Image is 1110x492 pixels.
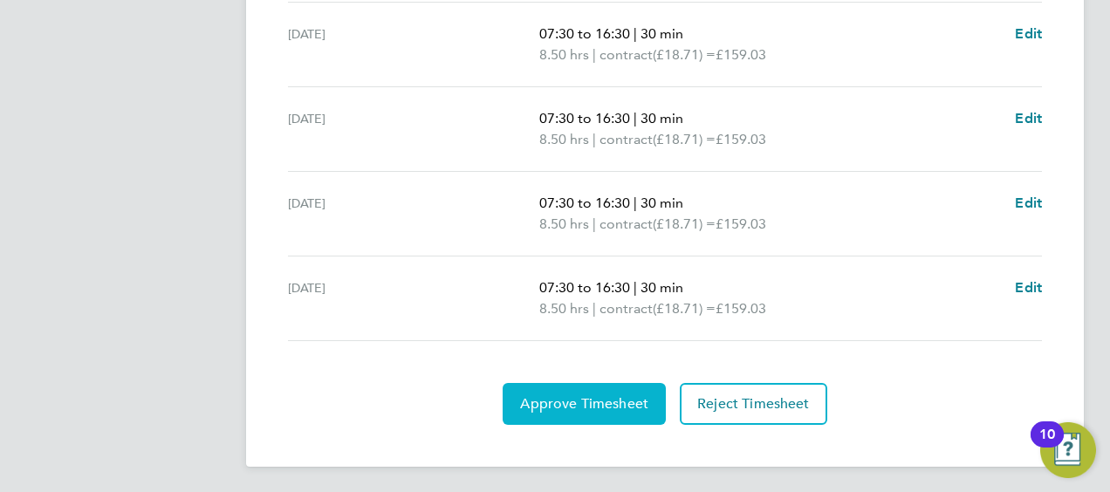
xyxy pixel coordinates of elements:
[539,46,589,63] span: 8.50 hrs
[503,383,666,425] button: Approve Timesheet
[539,25,630,42] span: 07:30 to 16:30
[716,300,766,317] span: £159.03
[539,279,630,296] span: 07:30 to 16:30
[288,108,539,150] div: [DATE]
[593,300,596,317] span: |
[600,214,653,235] span: contract
[600,129,653,150] span: contract
[1015,277,1042,298] a: Edit
[1015,108,1042,129] a: Edit
[1015,25,1042,42] span: Edit
[716,215,766,232] span: £159.03
[1040,422,1096,478] button: Open Resource Center, 10 new notifications
[716,46,766,63] span: £159.03
[539,195,630,211] span: 07:30 to 16:30
[641,195,683,211] span: 30 min
[641,110,683,126] span: 30 min
[539,215,589,232] span: 8.50 hrs
[539,131,589,147] span: 8.50 hrs
[634,110,637,126] span: |
[1015,193,1042,214] a: Edit
[1015,24,1042,44] a: Edit
[641,279,683,296] span: 30 min
[1015,195,1042,211] span: Edit
[288,277,539,319] div: [DATE]
[634,25,637,42] span: |
[641,25,683,42] span: 30 min
[653,131,716,147] span: (£18.71) =
[593,131,596,147] span: |
[716,131,766,147] span: £159.03
[539,110,630,126] span: 07:30 to 16:30
[593,215,596,232] span: |
[593,46,596,63] span: |
[288,193,539,235] div: [DATE]
[288,24,539,65] div: [DATE]
[600,298,653,319] span: contract
[653,215,716,232] span: (£18.71) =
[1015,279,1042,296] span: Edit
[1039,434,1055,457] div: 10
[600,44,653,65] span: contract
[653,46,716,63] span: (£18.71) =
[634,279,637,296] span: |
[680,383,827,425] button: Reject Timesheet
[634,195,637,211] span: |
[697,395,810,413] span: Reject Timesheet
[653,300,716,317] span: (£18.71) =
[1015,110,1042,126] span: Edit
[539,300,589,317] span: 8.50 hrs
[520,395,648,413] span: Approve Timesheet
